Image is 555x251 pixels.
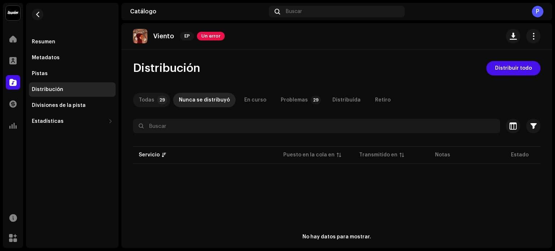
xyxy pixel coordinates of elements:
div: Distribución [32,87,63,92]
div: En curso [244,93,266,107]
div: Problemas [281,93,308,107]
re-m-nav-item: Pistas [29,66,116,81]
div: Pistas [32,71,48,77]
div: P [532,6,543,17]
span: EP [180,32,194,40]
re-m-nav-item: Distribución [29,82,116,97]
button: Distribuir todo [486,61,541,75]
div: Estadísticas [32,118,64,124]
div: Distribuída [332,93,361,107]
span: Un error [197,32,225,40]
re-m-nav-dropdown: Estadísticas [29,114,116,129]
div: Resumen [32,39,55,45]
img: 5d1956f8-8670-441d-811f-35c7b07ce2f3 [133,29,147,43]
input: Buscar [133,119,500,133]
div: Nunca se distribuyó [179,93,230,107]
p-badge: 29 [157,96,167,104]
re-m-nav-item: Metadatos [29,51,116,65]
re-m-nav-item: Divisiones de la pista [29,98,116,113]
div: Divisiones de la pista [32,103,86,108]
span: Distribuir todo [495,61,532,75]
span: Distribución [133,61,200,75]
span: Buscar [286,9,302,14]
div: Todas [139,93,154,107]
div: Catálogo [130,9,266,14]
re-m-nav-item: Resumen [29,35,116,49]
div: Retiro [375,93,391,107]
img: 10370c6a-d0e2-4592-b8a2-38f444b0ca44 [6,6,20,20]
div: Metadatos [32,55,60,61]
p-badge: 29 [311,96,321,104]
p: Viento [153,33,174,40]
div: No hay datos para mostrar. [302,233,371,241]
